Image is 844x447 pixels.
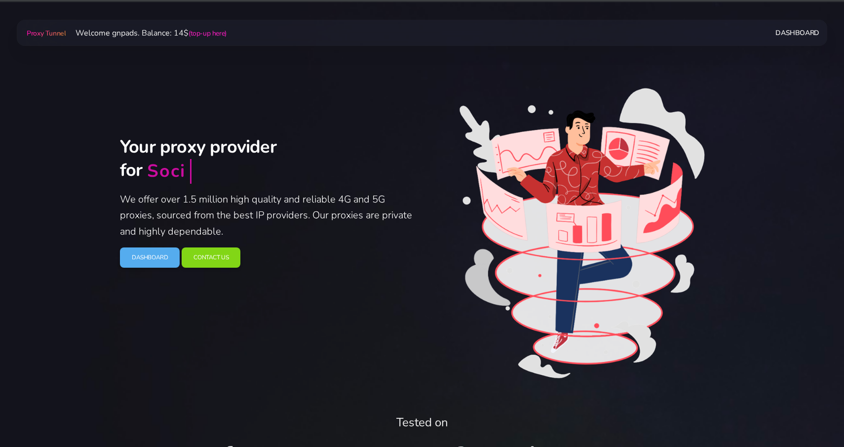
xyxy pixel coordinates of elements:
[775,24,819,42] a: Dashboard
[68,28,227,39] span: Welcome gnpads. Balance: 14$
[27,29,66,38] span: Proxy Tunnel
[796,399,832,435] iframe: Webchat Widget
[120,136,416,184] h2: Your proxy provider for
[120,192,416,240] p: We offer over 1.5 million high quality and reliable 4G and 5G proxies, sourced from the best IP p...
[25,25,68,41] a: Proxy Tunnel
[189,29,227,38] a: (top-up here)
[120,247,180,268] a: Dashboard
[182,247,240,268] a: Contact Us
[126,413,718,431] div: Tested on
[147,160,186,183] div: Soci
